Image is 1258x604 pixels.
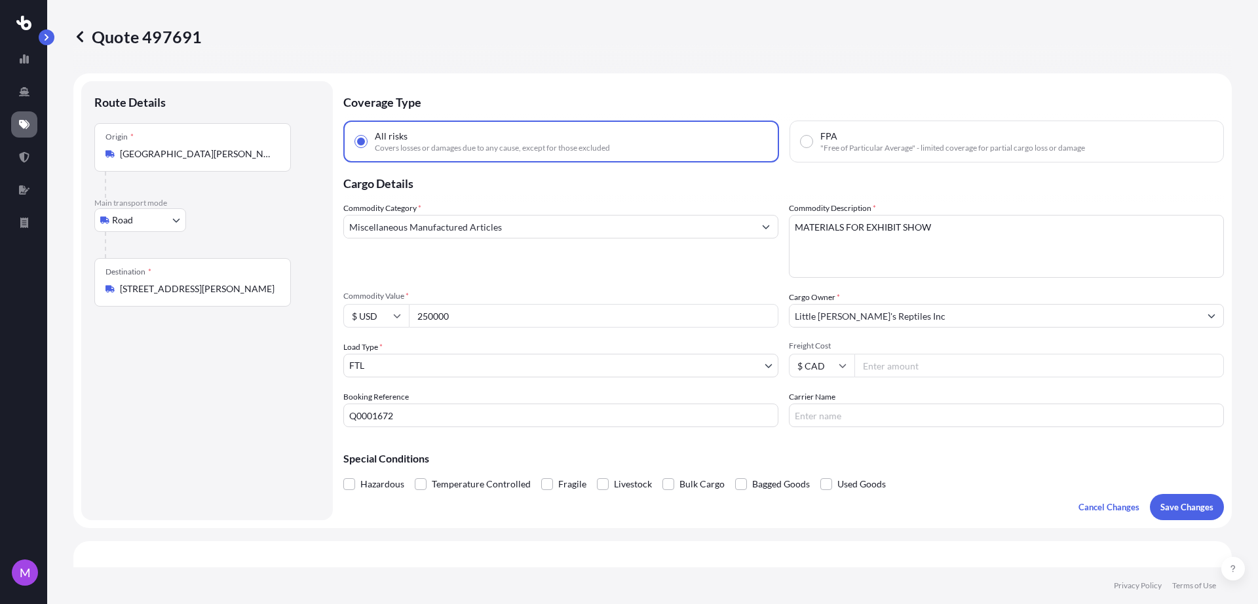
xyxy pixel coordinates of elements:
[20,566,31,579] span: M
[343,354,778,377] button: FTL
[344,215,754,238] input: Select a commodity type
[1150,494,1224,520] button: Save Changes
[343,341,383,354] span: Load Type
[752,474,810,494] span: Bagged Goods
[343,81,1224,121] p: Coverage Type
[1200,304,1223,328] button: Show suggestions
[375,130,408,143] span: All risks
[1068,494,1150,520] button: Cancel Changes
[105,132,134,142] div: Origin
[343,404,778,427] input: Your internal reference
[820,143,1085,153] span: "Free of Particular Average" - limited coverage for partial cargo loss or damage
[1114,580,1162,591] a: Privacy Policy
[120,147,275,160] input: Origin
[790,304,1200,328] input: Full name
[349,359,364,372] span: FTL
[820,130,837,143] span: FPA
[94,208,186,232] button: Select transport
[343,390,409,404] label: Booking Reference
[789,202,876,215] label: Commodity Description
[789,404,1224,427] input: Enter name
[409,304,778,328] input: Type amount
[73,26,202,47] p: Quote 497691
[754,215,778,238] button: Show suggestions
[432,474,531,494] span: Temperature Controlled
[837,474,886,494] span: Used Goods
[789,341,1224,351] span: Freight Cost
[112,214,133,227] span: Road
[94,94,166,110] p: Route Details
[801,136,812,147] input: FPA"Free of Particular Average" - limited coverage for partial cargo loss or damage
[679,474,725,494] span: Bulk Cargo
[343,202,421,215] label: Commodity Category
[105,267,151,277] div: Destination
[558,474,586,494] span: Fragile
[614,474,652,494] span: Livestock
[343,291,778,301] span: Commodity Value
[360,474,404,494] span: Hazardous
[375,143,610,153] span: Covers losses or damages due to any cause, except for those excluded
[343,453,1224,464] p: Special Conditions
[789,390,835,404] label: Carrier Name
[120,282,275,295] input: Destination
[1172,580,1216,591] a: Terms of Use
[789,215,1224,278] textarea: MATERIALS FOR EXHIBIT SHOW
[789,291,840,304] label: Cargo Owner
[94,198,320,208] p: Main transport mode
[355,136,367,147] input: All risksCovers losses or damages due to any cause, except for those excluded
[343,162,1224,202] p: Cargo Details
[1078,500,1139,514] p: Cancel Changes
[854,354,1224,377] input: Enter amount
[1160,500,1213,514] p: Save Changes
